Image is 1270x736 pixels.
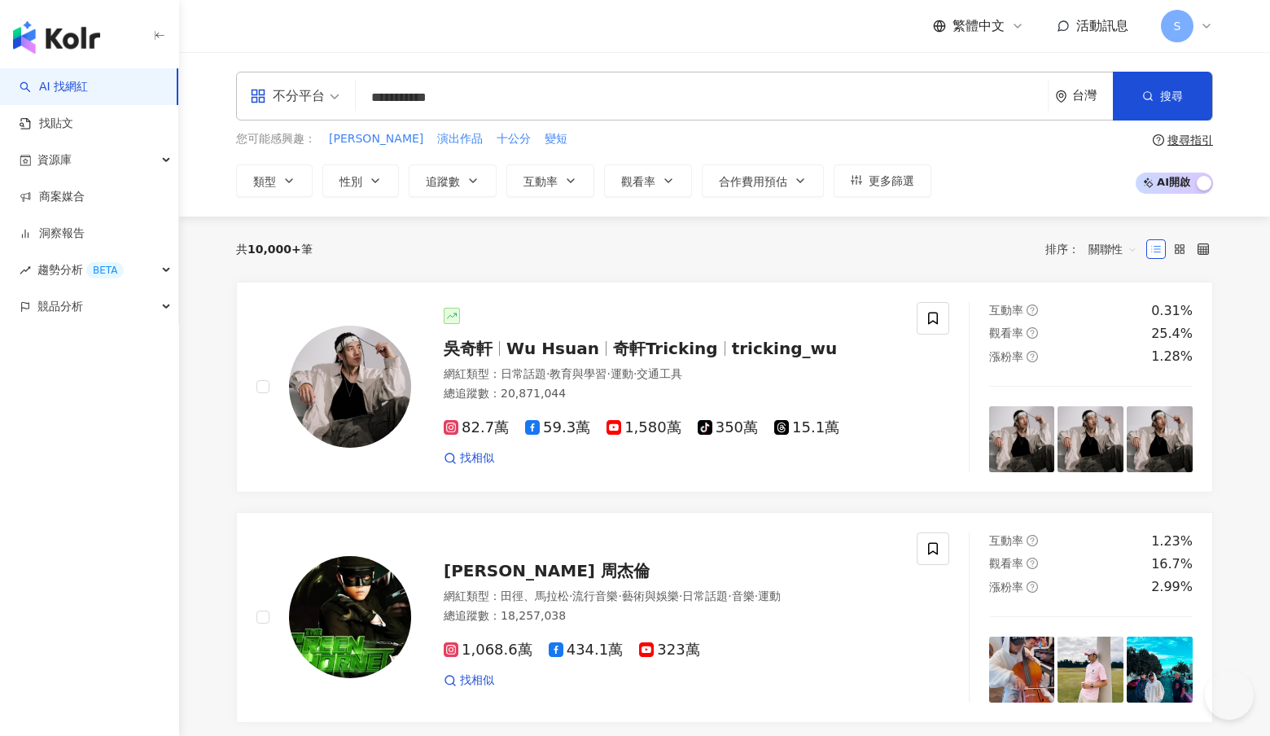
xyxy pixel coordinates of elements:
[682,589,728,602] span: 日常話題
[37,142,72,178] span: 資源庫
[774,419,839,436] span: 15.1萬
[236,131,316,147] span: 您可能感興趣：
[20,79,88,95] a: searchAI 找網紅
[622,589,679,602] span: 藝術與娛樂
[444,386,897,402] div: 總追蹤數 ： 20,871,044
[1027,304,1038,316] span: question-circle
[1027,535,1038,546] span: question-circle
[525,419,590,436] span: 59.3萬
[501,589,569,602] span: 田徑、馬拉松
[329,131,423,147] span: [PERSON_NAME]
[250,83,325,109] div: 不分平台
[236,243,313,256] div: 共 筆
[1151,532,1193,550] div: 1.23%
[460,672,494,689] span: 找相似
[989,350,1023,363] span: 漲粉率
[989,406,1055,472] img: post-image
[1153,134,1164,146] span: question-circle
[1055,90,1067,103] span: environment
[679,589,682,602] span: ·
[1027,558,1038,569] span: question-circle
[637,367,682,380] span: 交通工具
[444,339,493,358] span: 吳奇軒
[444,672,494,689] a: 找相似
[989,580,1023,594] span: 漲粉率
[444,642,532,659] span: 1,068.6萬
[989,326,1023,340] span: 觀看率
[289,326,411,448] img: KOL Avatar
[444,561,650,580] span: [PERSON_NAME] 周杰倫
[952,17,1005,35] span: 繁體中文
[1127,406,1193,472] img: post-image
[732,339,838,358] span: tricking_wu
[1027,581,1038,593] span: question-circle
[20,189,85,205] a: 商案媒合
[37,252,124,288] span: 趨勢分析
[989,557,1023,570] span: 觀看率
[1088,236,1137,262] span: 關聯性
[989,304,1023,317] span: 互動率
[1058,637,1123,703] img: post-image
[1151,325,1193,343] div: 25.4%
[698,419,758,436] span: 350萬
[546,367,550,380] span: ·
[1151,555,1193,573] div: 16.7%
[549,642,624,659] span: 434.1萬
[20,265,31,276] span: rise
[1151,348,1193,366] div: 1.28%
[569,589,572,602] span: ·
[572,589,618,602] span: 流行音樂
[1058,406,1123,472] img: post-image
[13,21,100,54] img: logo
[1072,89,1113,103] div: 台灣
[633,367,637,380] span: ·
[613,339,718,358] span: 奇軒Tricking
[86,262,124,278] div: BETA
[639,642,699,659] span: 323萬
[236,164,313,197] button: 類型
[1027,327,1038,339] span: question-circle
[236,512,1213,723] a: KOL Avatar[PERSON_NAME] 周杰倫網紅類型：田徑、馬拉松·流行音樂·藝術與娛樂·日常話題·音樂·運動總追蹤數：18,257,0381,068.6萬434.1萬323萬找相似互...
[444,589,897,605] div: 網紅類型 ：
[253,175,276,188] span: 類型
[460,450,494,467] span: 找相似
[1045,236,1146,262] div: 排序：
[732,589,755,602] span: 音樂
[250,88,266,104] span: appstore
[247,243,301,256] span: 10,000+
[20,226,85,242] a: 洞察報告
[1160,90,1183,103] span: 搜尋
[607,419,681,436] span: 1,580萬
[20,116,73,132] a: 找貼文
[1151,578,1193,596] div: 2.99%
[289,556,411,678] img: KOL Avatar
[37,288,83,325] span: 競品分析
[1027,351,1038,362] span: question-circle
[1205,671,1254,720] iframe: Help Scout Beacon - Open
[1113,72,1212,120] button: 搜尋
[1127,637,1193,703] img: post-image
[607,367,610,380] span: ·
[444,450,494,467] a: 找相似
[444,419,509,436] span: 82.7萬
[322,164,399,197] button: 性別
[618,589,621,602] span: ·
[501,367,546,380] span: 日常話題
[1151,302,1193,320] div: 0.31%
[755,589,758,602] span: ·
[1174,17,1181,35] span: S
[444,366,897,383] div: 網紅類型 ：
[728,589,731,602] span: ·
[506,339,599,358] span: Wu Hsuan
[611,367,633,380] span: 運動
[989,637,1055,703] img: post-image
[550,367,607,380] span: 教育與學習
[989,534,1023,547] span: 互動率
[758,589,781,602] span: 運動
[339,175,362,188] span: 性別
[236,282,1213,493] a: KOL Avatar吳奇軒Wu Hsuan奇軒Trickingtricking_wu網紅類型：日常話題·教育與學習·運動·交通工具總追蹤數：20,871,04482.7萬59.3萬1,580萬3...
[444,608,897,624] div: 總追蹤數 ： 18,257,038
[328,130,424,148] button: [PERSON_NAME]
[1167,134,1213,147] div: 搜尋指引
[1076,18,1128,33] span: 活動訊息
